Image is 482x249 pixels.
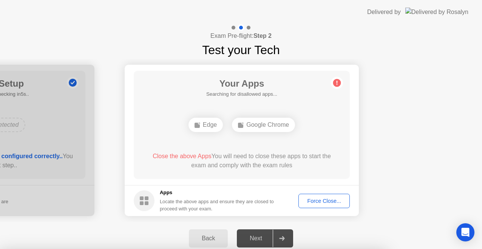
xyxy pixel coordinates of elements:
div: Back [191,235,226,242]
h4: Exam Pre-flight: [210,31,272,40]
b: Step 2 [253,33,272,39]
img: Delivered by Rosalyn [405,8,468,16]
div: Google Chrome [232,118,295,132]
div: Locate the above apps and ensure they are closed to proceed with your exam. [160,198,274,212]
h1: Your Apps [206,77,277,90]
div: Delivered by [367,8,401,17]
div: Next [239,235,273,242]
span: Close the above Apps [153,153,212,159]
div: You will need to close these apps to start the exam and comply with the exam rules [145,152,339,170]
div: Open Intercom Messenger [456,223,474,241]
h5: Searching for disallowed apps... [206,90,277,98]
h1: Test your Tech [202,41,280,59]
div: Edge [188,118,223,132]
div: Force Close... [301,198,347,204]
h5: Apps [160,189,274,196]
